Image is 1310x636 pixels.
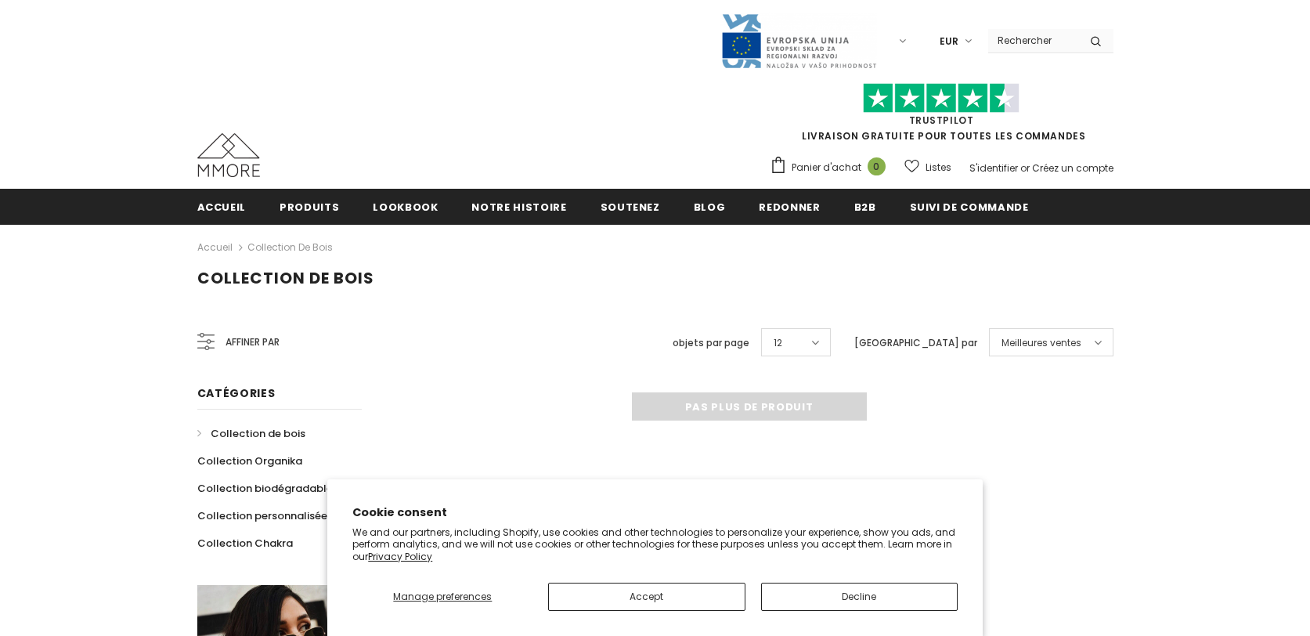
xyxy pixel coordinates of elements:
[854,335,977,351] label: [GEOGRAPHIC_DATA] par
[280,200,339,215] span: Produits
[197,529,293,557] a: Collection Chakra
[211,426,305,441] span: Collection de bois
[197,536,293,551] span: Collection Chakra
[770,156,893,179] a: Panier d'achat 0
[197,447,302,475] a: Collection Organika
[868,157,886,175] span: 0
[863,83,1019,114] img: Faites confiance aux étoiles pilotes
[673,335,749,351] label: objets par page
[197,420,305,447] a: Collection de bois
[368,550,432,563] a: Privacy Policy
[393,590,492,603] span: Manage preferences
[197,502,327,529] a: Collection personnalisée
[904,154,951,181] a: Listes
[471,189,566,224] a: Notre histoire
[759,189,820,224] a: Redonner
[926,160,951,175] span: Listes
[197,200,247,215] span: Accueil
[910,189,1029,224] a: Suivi de commande
[694,189,726,224] a: Blog
[197,454,302,468] span: Collection Organika
[770,90,1113,143] span: LIVRAISON GRATUITE POUR TOUTES LES COMMANDES
[197,481,333,496] span: Collection biodégradable
[720,13,877,70] img: Javni Razpis
[759,200,820,215] span: Redonner
[969,161,1018,175] a: S'identifier
[247,240,333,254] a: Collection de bois
[226,334,280,351] span: Affiner par
[352,526,958,563] p: We and our partners, including Shopify, use cookies and other technologies to personalize your ex...
[197,508,327,523] span: Collection personnalisée
[601,189,660,224] a: soutenez
[197,267,374,289] span: Collection de bois
[197,385,276,401] span: Catégories
[280,189,339,224] a: Produits
[1032,161,1113,175] a: Créez un compte
[548,583,745,611] button: Accept
[197,238,233,257] a: Accueil
[373,200,438,215] span: Lookbook
[774,335,782,351] span: 12
[909,114,974,127] a: TrustPilot
[1020,161,1030,175] span: or
[940,34,958,49] span: EUR
[197,189,247,224] a: Accueil
[352,583,532,611] button: Manage preferences
[792,160,861,175] span: Panier d'achat
[352,504,958,521] h2: Cookie consent
[988,29,1078,52] input: Search Site
[1001,335,1081,351] span: Meilleures ventes
[197,475,333,502] a: Collection biodégradable
[197,133,260,177] img: Cas MMORE
[761,583,958,611] button: Decline
[910,200,1029,215] span: Suivi de commande
[694,200,726,215] span: Blog
[373,189,438,224] a: Lookbook
[854,200,876,215] span: B2B
[854,189,876,224] a: B2B
[471,200,566,215] span: Notre histoire
[601,200,660,215] span: soutenez
[720,34,877,47] a: Javni Razpis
